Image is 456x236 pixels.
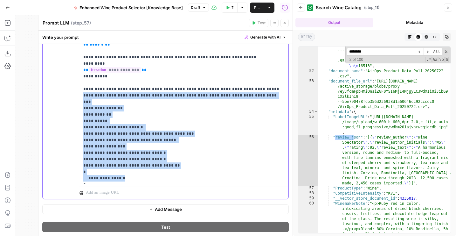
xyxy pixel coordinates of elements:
span: Publish [254,4,260,11]
button: Add Message [42,204,289,214]
span: array [298,33,315,41]
button: Metadata [376,18,454,27]
span: Whole Word Search [439,57,444,62]
button: Publish [250,3,264,13]
div: 58 [298,191,318,196]
span: ​ [416,48,424,56]
button: Test Workflow [222,3,237,13]
div: 59 [298,196,318,201]
div: 53 [298,79,318,109]
button: Test [42,222,289,232]
span: 2 of 100 [347,57,366,62]
span: Add Message [155,206,182,212]
span: Search Wine Catalog [316,4,362,11]
button: Generate with AI [242,33,289,41]
div: 52 [298,68,318,79]
button: Output [295,18,373,27]
button: Draft [188,4,209,12]
span: CaseSensitive Search [432,57,438,62]
span: Enhanced Wine Product Selector [Knowledge Base] [79,4,183,11]
div: Write your prompt [38,31,293,44]
button: Enhanced Wine Product Selector [Knowledge Base] [70,3,187,13]
span: Search In Selection [445,57,449,62]
span: ​ [424,48,431,56]
textarea: Prompt LLM [43,20,69,26]
div: 56 [298,135,318,186]
span: ( step_57 ) [71,20,91,26]
div: 57 [298,186,318,191]
span: Alt-Enter [431,48,442,56]
span: Generate with AI [250,34,280,40]
span: Test [258,20,266,26]
span: ( step_11 ) [364,5,379,11]
button: Test [249,19,268,27]
div: 55 [298,114,318,135]
span: RegExp Search [425,57,431,62]
span: Toggle code folding, rows 54 through 92 [314,109,318,114]
div: 54 [298,109,318,114]
span: Test [161,224,170,230]
span: Test Workflow [231,4,233,11]
span: Draft [191,5,200,11]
